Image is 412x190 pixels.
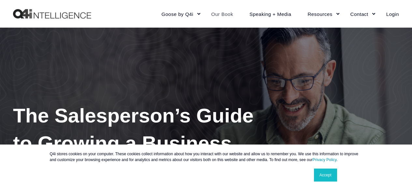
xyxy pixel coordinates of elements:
[13,104,254,154] span: The Salesperson’s Guide to Growing a Business
[13,9,91,19] a: Back to Home
[314,169,337,182] a: Accept
[312,158,336,162] a: Privacy Policy
[13,9,91,19] img: Q4intelligence, LLC logo
[50,151,362,163] p: Q4i stores cookies on your computer. These cookies collect information about how you interact wit...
